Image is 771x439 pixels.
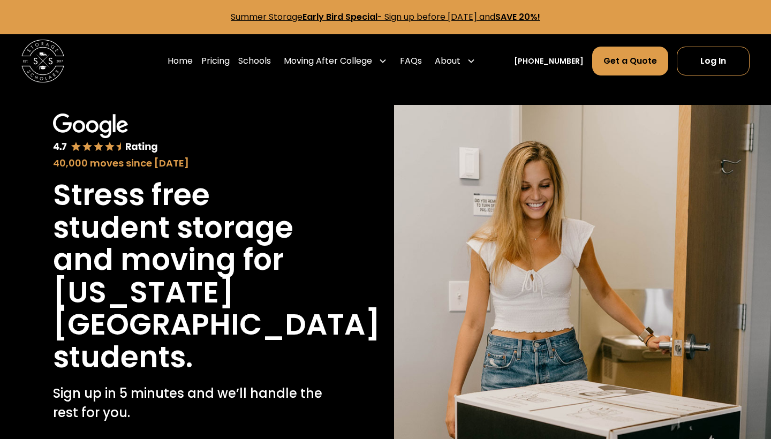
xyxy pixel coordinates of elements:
[201,46,230,76] a: Pricing
[303,11,377,23] strong: Early Bird Special
[53,179,324,276] h1: Stress free student storage and moving for
[53,341,193,374] h1: students.
[514,56,584,67] a: [PHONE_NUMBER]
[430,46,480,76] div: About
[21,40,64,82] a: home
[21,40,64,82] img: Storage Scholars main logo
[400,46,422,76] a: FAQs
[53,276,380,341] h1: [US_STATE][GEOGRAPHIC_DATA]
[284,55,372,67] div: Moving After College
[677,47,750,75] a: Log In
[53,384,324,422] p: Sign up in 5 minutes and we’ll handle the rest for you.
[238,46,271,76] a: Schools
[53,156,324,170] div: 40,000 moves since [DATE]
[279,46,391,76] div: Moving After College
[435,55,460,67] div: About
[168,46,193,76] a: Home
[53,113,158,154] img: Google 4.7 star rating
[495,11,540,23] strong: SAVE 20%!
[231,11,540,23] a: Summer StorageEarly Bird Special- Sign up before [DATE] andSAVE 20%!
[592,47,668,75] a: Get a Quote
